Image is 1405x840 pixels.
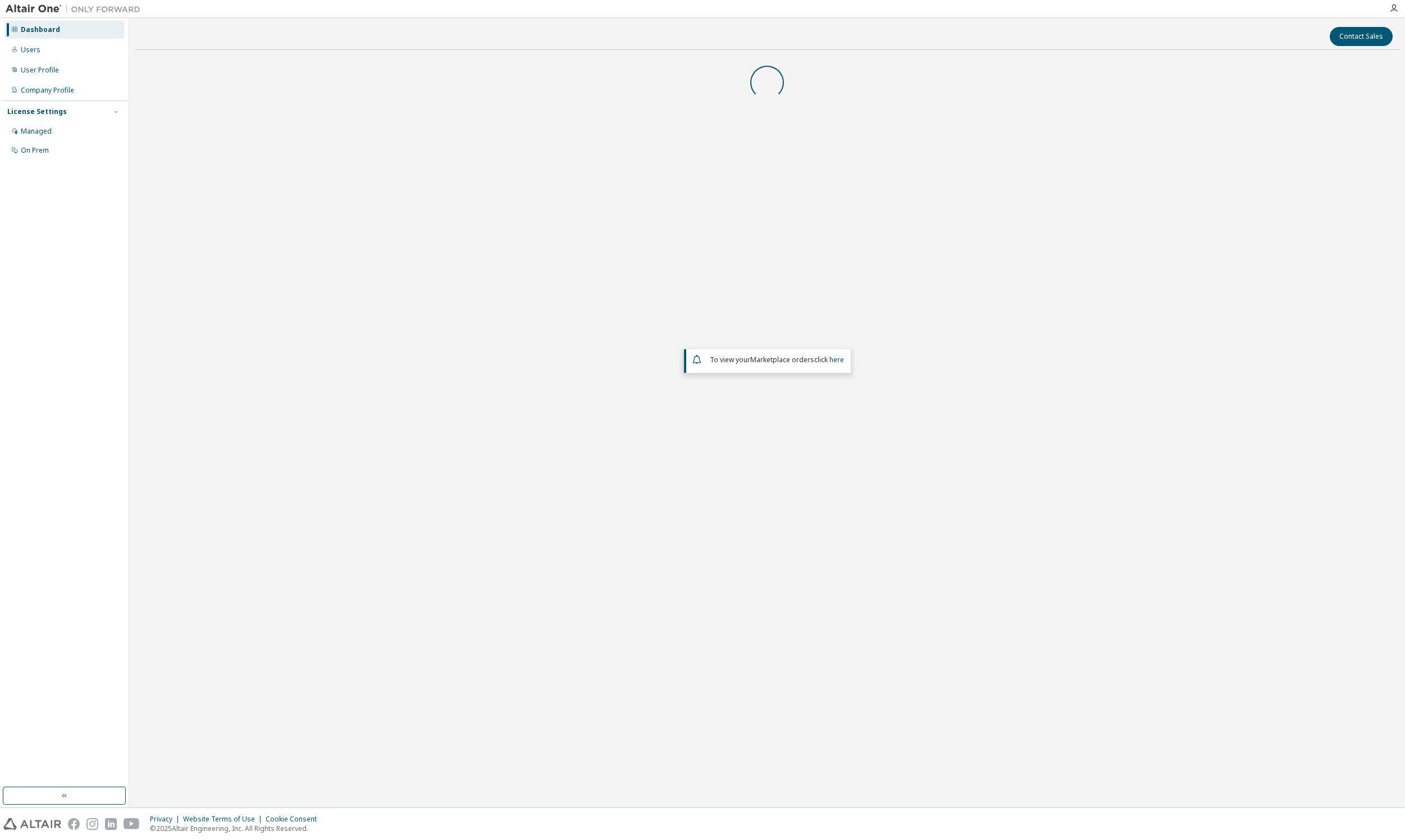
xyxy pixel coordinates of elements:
div: Company Profile [21,86,74,95]
div: License Settings [7,107,67,116]
img: linkedin.svg [105,818,117,830]
p: © 2025 Altair Engineering, Inc. All Rights Reserved. [150,824,323,833]
div: Cookie Consent [266,815,323,824]
div: Privacy [150,815,183,824]
a: here [829,355,844,364]
img: youtube.svg [124,818,140,830]
div: Dashboard [21,25,60,34]
em: Marketplace orders [750,355,814,364]
button: Contact Sales [1330,27,1393,46]
img: Altair One [6,3,146,15]
div: Managed [21,127,52,136]
span: To view your click [710,355,844,364]
div: Users [21,45,40,54]
img: facebook.svg [68,818,80,830]
img: instagram.svg [86,818,98,830]
img: altair_logo.svg [3,818,61,830]
div: On Prem [21,146,49,155]
div: User Profile [21,66,59,75]
div: Website Terms of Use [183,815,266,824]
